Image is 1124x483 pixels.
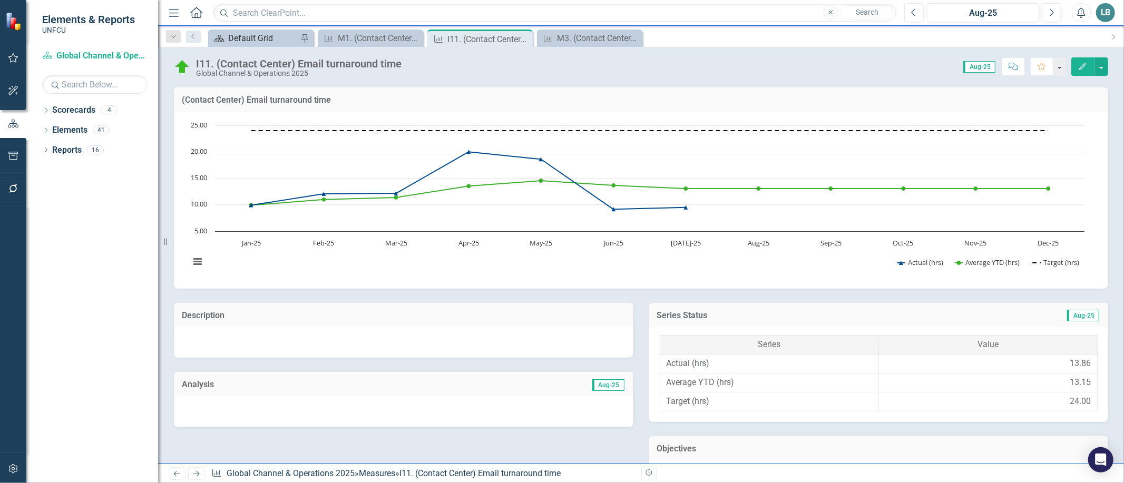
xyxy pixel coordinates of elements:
[52,144,82,156] a: Reports
[394,195,398,200] path: Mar-25, 11.37. Average YTD (hrs).
[191,199,207,209] text: 10.00
[322,192,326,196] path: Feb-25, 12.05. Actual (hrs).
[213,4,896,22] input: Search ClearPoint...
[955,258,1022,267] button: Show Average YTD (hrs)
[902,186,906,191] path: Oct-25, 13.04857142. Average YTD (hrs).
[42,75,148,94] input: Search Below...
[52,104,95,116] a: Scorecards
[228,32,298,45] div: Default Grid
[1043,258,1079,267] text: Target (hrs)
[539,157,543,161] path: May-25, 18.6. Actual (hrs).
[748,238,769,248] text: Aug-25
[467,150,471,154] path: Apr-25, 19.99. Actual (hrs).
[1070,396,1091,408] div: 24.00
[174,58,191,75] img: On Target
[908,258,943,267] text: Actual (hrs)
[182,95,1100,105] h3: (Contact Center) Email turnaround time
[42,50,148,62] a: Global Channel & Operations 2025
[194,226,207,235] text: 5.00
[966,258,1020,267] text: Average YTD (hrs)
[184,120,1090,278] svg: Interactive chart
[856,8,878,16] span: Search
[190,254,204,269] button: View chart menu, Chart
[660,354,878,373] td: Actual (hrs)
[338,32,421,45] div: M1. (Contact Center) Average wait time (calls only)
[52,124,87,136] a: Elements
[182,380,400,389] h3: Analysis
[211,468,633,480] div: » »
[87,145,104,154] div: 16
[359,468,395,478] a: Measures
[974,186,978,191] path: Nov-25, 13.04857142. Average YTD (hrs).
[657,311,925,320] h3: Series Status
[539,179,543,183] path: May-25, 14.54. Average YTD (hrs).
[684,205,688,209] path: Jul-25, 9.5. Actual (hrs).
[320,32,421,45] a: M1. (Contact Center) Average wait time (calls only)
[191,120,207,130] text: 25.00
[897,258,944,267] button: Show Actual (hrs)
[191,146,207,156] text: 20.00
[241,238,261,248] text: Jan-25
[184,120,1098,278] div: Chart. Highcharts interactive chart.
[322,197,326,201] path: Feb-25, 10.98. Average YTD (hrs).
[671,238,701,248] text: [DATE]-25
[399,468,561,478] div: I11. (Contact Center) Email turnaround time
[612,207,616,211] path: Jun-25, 9.14. Actual (hrs).
[5,12,24,31] img: ClearPoint Strategy
[592,379,624,391] span: Aug-25
[657,444,1101,454] h3: Objectives
[829,186,833,191] path: Sep-25, 13.04857142. Average YTD (hrs).
[820,238,842,248] text: Sep-25
[1088,447,1113,472] div: Open Intercom Messenger
[467,184,471,188] path: Apr-25, 13.525. Average YTD (hrs).
[394,191,398,195] path: Mar-25, 12.15. Actual (hrs).
[931,7,1035,19] div: Aug-25
[660,373,878,392] td: Average YTD (hrs)
[191,173,207,182] text: 15.00
[557,32,640,45] div: M3. (Contact Center) Qualtrics overall satisfaction survey score
[101,106,118,115] div: 4
[196,70,402,77] div: Global Channel & Operations 2025
[927,3,1039,22] button: Aug-25
[878,336,1097,354] th: Value
[757,186,761,191] path: Aug-25, 13.04857142. Average YTD (hrs).
[227,468,355,478] a: Global Channel & Operations 2025
[1070,377,1091,389] div: 13.15
[447,33,530,46] div: I11. (Contact Center) Email turnaround time
[182,311,625,320] h3: Description
[963,61,995,73] span: Aug-25
[42,13,135,26] span: Elements & Reports
[385,238,407,248] text: Mar-25
[93,126,110,135] div: 41
[42,26,135,34] small: UNFCU
[211,32,298,45] a: Default Grid
[660,336,878,354] th: Series
[249,203,253,207] path: Jan-25, 9.91. Actual (hrs).
[684,186,688,191] path: Jul-25, 13.04857142. Average YTD (hrs).
[841,5,894,20] button: Search
[1096,3,1115,22] button: LB
[1070,358,1091,370] div: 13.86
[458,238,479,248] text: Apr-25
[196,58,402,70] div: I11. (Contact Center) Email turnaround time
[1032,258,1080,267] button: Show Target (hrs)
[893,238,914,248] text: Oct-25
[612,183,616,188] path: Jun-25, 13.64. Average YTD (hrs).
[313,238,334,248] text: Feb-25
[1067,310,1099,321] span: Aug-25
[603,238,623,248] text: Jun-25
[540,32,640,45] a: M3. (Contact Center) Qualtrics overall satisfaction survey score
[1038,238,1059,248] text: Dec-25
[530,238,552,248] text: May-25
[965,238,987,248] text: Nov-25
[1047,186,1051,191] path: Dec-25, 13.04857142. Average YTD (hrs).
[660,392,878,411] td: Target (hrs)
